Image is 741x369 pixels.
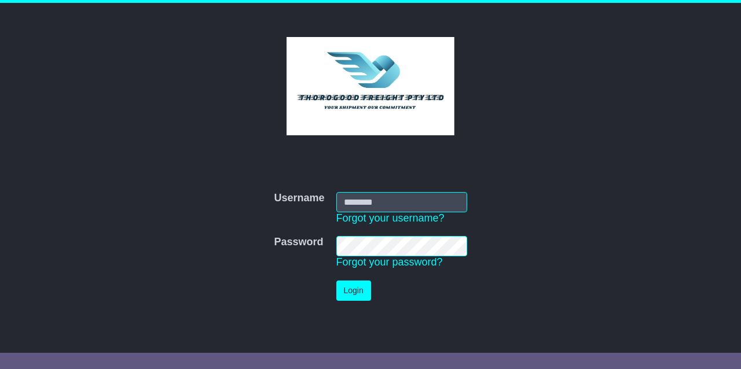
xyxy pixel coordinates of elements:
[274,236,323,249] label: Password
[336,281,371,301] button: Login
[336,256,443,268] a: Forgot your password?
[336,212,445,224] a: Forgot your username?
[287,37,455,135] img: Thorogood Freight Pty Ltd
[274,192,324,205] label: Username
